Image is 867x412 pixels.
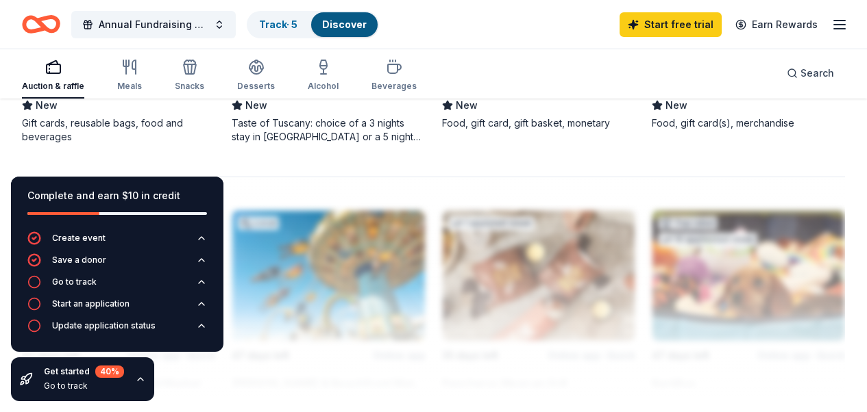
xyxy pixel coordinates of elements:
[27,297,207,319] button: Start an application
[52,233,106,244] div: Create event
[801,65,834,81] span: Search
[322,18,367,30] a: Discover
[308,53,339,99] button: Alcohol
[99,16,208,33] span: Annual Fundraising Gala - "Enchanted Forest Gala" is this years theme
[308,81,339,92] div: Alcohol
[27,188,207,204] div: Complete and earn $10 in credit
[442,116,635,130] div: Food, gift card, gift basket, monetary
[22,81,84,92] div: Auction & raffle
[95,365,124,378] div: 40 %
[652,116,845,130] div: Food, gift card(s), merchandise
[52,298,130,309] div: Start an application
[22,53,84,99] button: Auction & raffle
[371,81,417,92] div: Beverages
[620,12,722,37] a: Start free trial
[27,253,207,275] button: Save a donor
[52,320,156,331] div: Update application status
[727,12,826,37] a: Earn Rewards
[22,8,60,40] a: Home
[27,319,207,341] button: Update application status
[27,231,207,253] button: Create event
[52,255,106,266] div: Save a donor
[27,275,207,297] button: Go to track
[36,97,58,114] span: New
[232,116,425,144] div: Taste of Tuscany: choice of a 3 nights stay in [GEOGRAPHIC_DATA] or a 5 night stay in [GEOGRAPHIC...
[52,276,97,287] div: Go to track
[245,97,267,114] span: New
[237,53,275,99] button: Desserts
[776,60,845,87] button: Search
[259,18,297,30] a: Track· 5
[237,81,275,92] div: Desserts
[22,116,215,144] div: Gift cards, reusable bags, food and beverages
[456,97,478,114] span: New
[175,81,204,92] div: Snacks
[44,365,124,378] div: Get started
[71,11,236,38] button: Annual Fundraising Gala - "Enchanted Forest Gala" is this years theme
[44,381,124,391] div: Go to track
[665,97,687,114] span: New
[117,53,142,99] button: Meals
[175,53,204,99] button: Snacks
[247,11,379,38] button: Track· 5Discover
[117,81,142,92] div: Meals
[371,53,417,99] button: Beverages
